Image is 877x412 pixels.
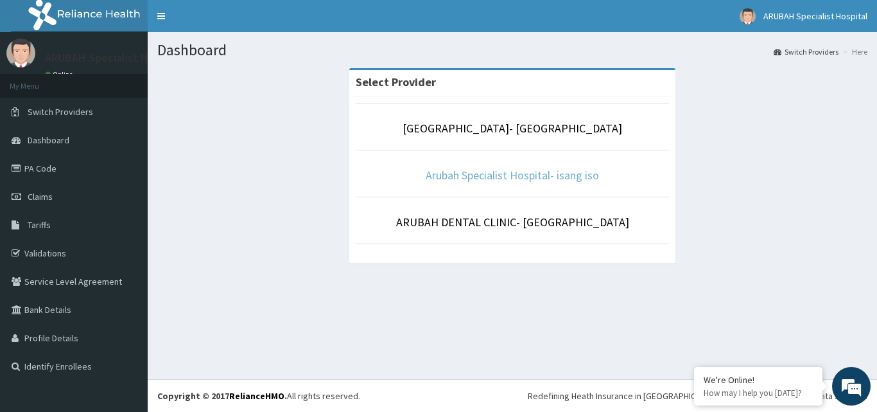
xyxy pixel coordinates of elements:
p: How may I help you today? [704,388,813,399]
span: Dashboard [28,134,69,146]
span: Tariffs [28,219,51,231]
p: ARUBAH Specialist Hospital [45,52,183,64]
img: User Image [740,8,756,24]
a: ARUBAH DENTAL CLINIC- [GEOGRAPHIC_DATA] [396,215,629,229]
strong: Copyright © 2017 . [157,390,287,402]
span: Claims [28,191,53,202]
a: RelianceHMO [229,390,284,402]
img: User Image [6,39,35,67]
strong: Select Provider [356,75,436,89]
a: [GEOGRAPHIC_DATA]- [GEOGRAPHIC_DATA] [403,121,622,136]
li: Here [840,46,867,57]
span: Switch Providers [28,106,93,118]
h1: Dashboard [157,42,867,58]
div: Redefining Heath Insurance in [GEOGRAPHIC_DATA] using Telemedicine and Data Science! [528,390,867,402]
a: Arubah Specialist Hospital- isang iso [426,168,599,183]
div: We're Online! [704,374,813,386]
span: ARUBAH Specialist Hospital [763,10,867,22]
footer: All rights reserved. [148,379,877,412]
a: Switch Providers [774,46,838,57]
a: Online [45,70,76,79]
